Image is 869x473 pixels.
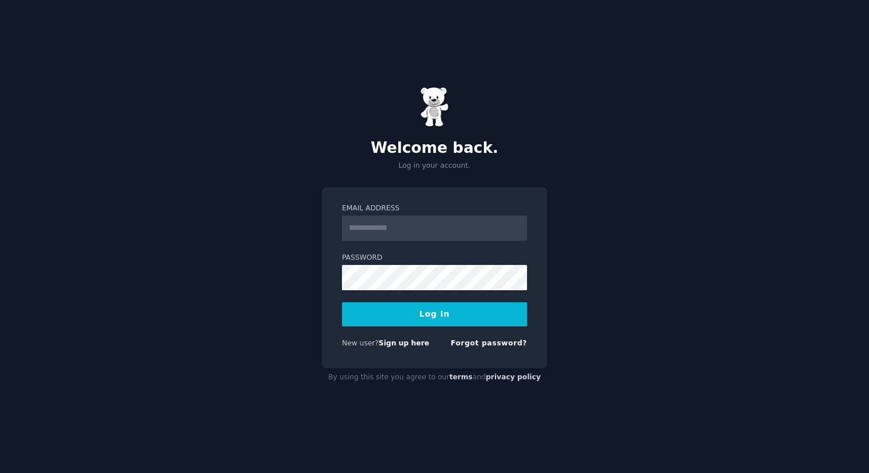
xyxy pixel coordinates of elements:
a: Forgot password? [451,339,527,347]
span: New user? [342,339,379,347]
button: Log In [342,302,527,326]
div: By using this site you agree to our and [322,368,547,387]
p: Log in your account. [322,161,547,171]
h2: Welcome back. [322,139,547,157]
label: Password [342,253,527,263]
a: terms [449,373,472,381]
a: privacy policy [486,373,541,381]
label: Email Address [342,203,527,214]
a: Sign up here [379,339,429,347]
img: Gummy Bear [420,87,449,127]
